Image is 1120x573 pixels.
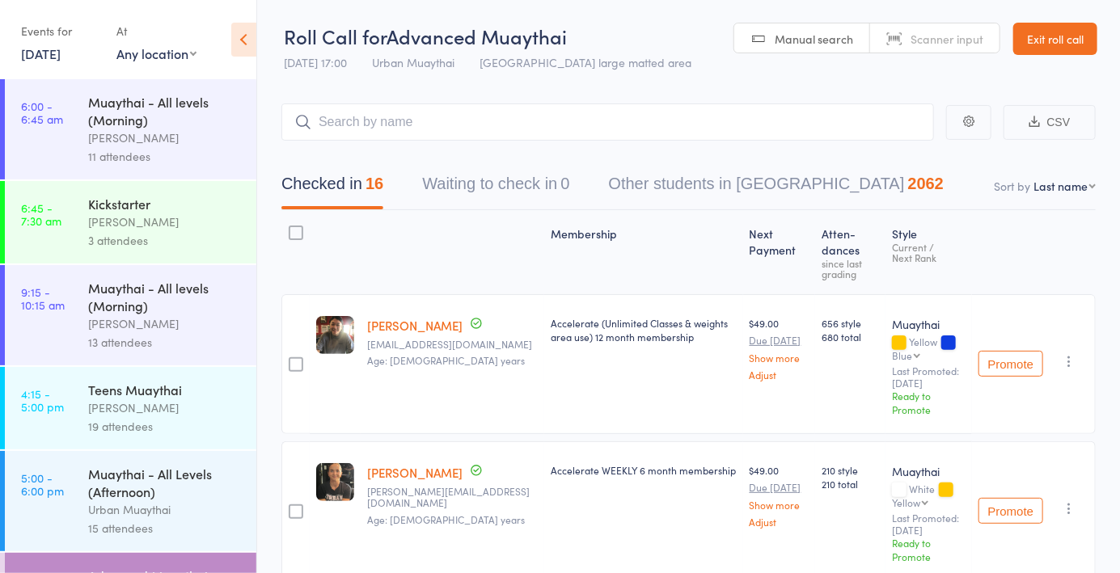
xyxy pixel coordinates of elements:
span: 210 style [822,463,879,477]
div: White [892,483,966,508]
div: Yellow [892,497,920,508]
time: 4:15 - 5:00 pm [21,387,64,413]
div: 19 attendees [88,417,243,436]
span: Age: [DEMOGRAPHIC_DATA] years [367,512,525,526]
div: [PERSON_NAME] [88,129,243,147]
a: 9:15 -10:15 amMuaythai - All levels (Morning)[PERSON_NAME]13 attendees [5,265,256,365]
button: Other students in [GEOGRAPHIC_DATA]2062 [609,166,945,209]
div: [PERSON_NAME] [88,314,243,333]
a: [PERSON_NAME] [367,317,463,334]
button: Promote [978,351,1043,377]
div: Kickstarter [88,195,243,213]
small: Due [DATE] [750,335,809,346]
div: 3 attendees [88,231,243,250]
small: Due [DATE] [750,482,809,493]
a: 6:45 -7:30 amKickstarter[PERSON_NAME]3 attendees [5,181,256,263]
a: Exit roll call [1013,23,1097,55]
div: 16 [366,175,383,192]
span: Manual search [775,31,853,47]
a: Show more [750,499,809,510]
div: Yellow [892,336,966,360]
div: 0 [560,175,569,192]
span: Age: [DEMOGRAPHIC_DATA] years [367,353,525,367]
a: Show more [750,352,809,363]
div: Muaythai - All Levels (Afternoon) [88,465,243,500]
time: 6:00 - 6:45 am [21,99,63,125]
a: 4:15 -5:00 pmTeens Muaythai[PERSON_NAME]19 attendees [5,367,256,449]
span: Scanner input [911,31,983,47]
div: Teens Muaythai [88,381,243,398]
button: CSV [1004,105,1096,140]
div: [PERSON_NAME] [88,213,243,231]
span: 210 total [822,477,879,491]
div: Atten­dances [815,217,885,287]
span: 656 style [822,316,879,330]
div: Next Payment [743,217,815,287]
div: 2062 [908,175,945,192]
div: Muaythai - All levels (Morning) [88,93,243,129]
span: Roll Call for [284,23,387,49]
div: Style [885,217,972,287]
a: [PERSON_NAME] [367,464,463,481]
img: image1666563921.png [316,316,354,354]
div: Last name [1033,178,1088,194]
div: Muaythai [892,316,966,332]
small: cci182843@gmail.com [367,339,538,350]
input: Search by name [281,103,934,141]
div: Events for [21,18,100,44]
div: Accelerate WEEKLY 6 month membership [551,463,736,477]
div: Urban Muaythai [88,500,243,519]
img: image1727246274.png [316,463,354,501]
button: Checked in16 [281,166,383,209]
span: [GEOGRAPHIC_DATA] large matted area [480,54,691,70]
small: Last Promoted: [DATE] [892,365,966,389]
div: Membership [544,217,742,287]
label: Sort by [994,178,1030,194]
button: Waiting to check in0 [422,166,569,209]
span: Advanced Muaythai [387,23,567,49]
div: Current / Next Rank [892,242,966,263]
a: 5:00 -6:00 pmMuaythai - All Levels (Afternoon)Urban Muaythai15 attendees [5,451,256,551]
small: Last Promoted: [DATE] [892,512,966,536]
time: 9:15 - 10:15 am [21,285,65,311]
div: Any location [116,44,197,62]
div: At [116,18,197,44]
time: 5:00 - 6:00 pm [21,471,64,497]
div: Muaythai [892,463,966,479]
div: $49.00 [750,316,809,380]
div: Ready to Promote [892,389,966,416]
div: Blue [892,350,912,360]
a: 6:00 -6:45 amMuaythai - All levels (Morning)[PERSON_NAME]11 attendees [5,79,256,179]
span: Urban Muaythai [372,54,454,70]
div: Accelerate (Unlimited Classes & weights area use) 12 month membership [551,316,736,343]
div: 15 attendees [88,519,243,537]
time: 6:45 - 7:30 am [21,201,61,227]
a: Adjust [750,516,809,527]
div: 13 attendees [88,333,243,352]
span: [DATE] 17:00 [284,54,347,70]
div: 11 attendees [88,147,243,166]
a: Adjust [750,369,809,380]
div: Muaythai - All levels (Morning) [88,279,243,314]
small: jessica_kate_cox@hotmail.com [367,486,538,509]
button: Promote [978,498,1043,524]
div: since last grading [822,258,879,279]
div: Ready to Promote [892,536,966,563]
a: [DATE] [21,44,61,62]
span: 680 total [822,330,879,343]
div: $49.00 [750,463,809,527]
div: [PERSON_NAME] [88,398,243,417]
